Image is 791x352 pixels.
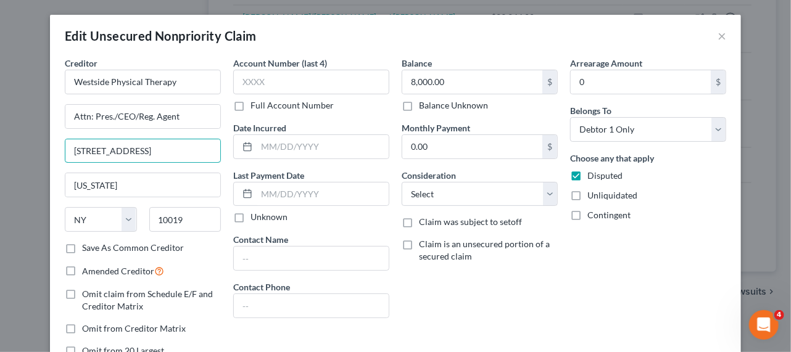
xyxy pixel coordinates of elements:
label: Unknown [251,211,288,223]
input: XXXX [233,70,389,94]
button: × [718,28,726,43]
label: Balance [402,57,432,70]
input: Enter zip... [149,207,222,232]
div: $ [542,135,557,158]
span: Belongs To [570,105,611,116]
div: $ [542,70,557,94]
label: Arrearage Amount [570,57,642,70]
input: Apt, Suite, etc... [65,139,220,163]
span: 4 [774,310,784,320]
iframe: Intercom live chat [749,310,779,340]
span: Contingent [587,210,631,220]
input: Enter city... [65,173,220,197]
label: Account Number (last 4) [233,57,327,70]
span: Omit from Creditor Matrix [82,323,186,334]
input: -- [234,294,389,317]
input: 0.00 [402,70,542,94]
input: MM/DD/YYYY [257,135,389,158]
label: Contact Name [233,233,288,246]
input: Enter address... [65,105,220,128]
div: $ [711,70,726,94]
label: Save As Common Creditor [82,242,184,254]
label: Last Payment Date [233,169,304,182]
span: Omit claim from Schedule E/F and Creditor Matrix [82,289,213,311]
input: -- [234,247,389,270]
span: Claim was subject to setoff [419,216,522,227]
span: Claim is an unsecured portion of a secured claim [419,239,550,261]
span: Unliquidated [587,190,637,200]
span: Amended Creditor [82,266,154,276]
input: MM/DD/YYYY [257,182,389,206]
span: Creditor [65,58,97,68]
label: Consideration [402,169,456,182]
input: 0.00 [402,135,542,158]
label: Full Account Number [251,99,334,112]
label: Contact Phone [233,280,290,293]
span: Disputed [587,170,623,181]
label: Choose any that apply [570,152,654,165]
input: 0.00 [571,70,711,94]
input: Search creditor by name... [65,70,221,94]
div: Edit Unsecured Nonpriority Claim [65,27,257,44]
label: Date Incurred [233,121,286,134]
label: Monthly Payment [402,121,470,134]
label: Balance Unknown [419,99,488,112]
